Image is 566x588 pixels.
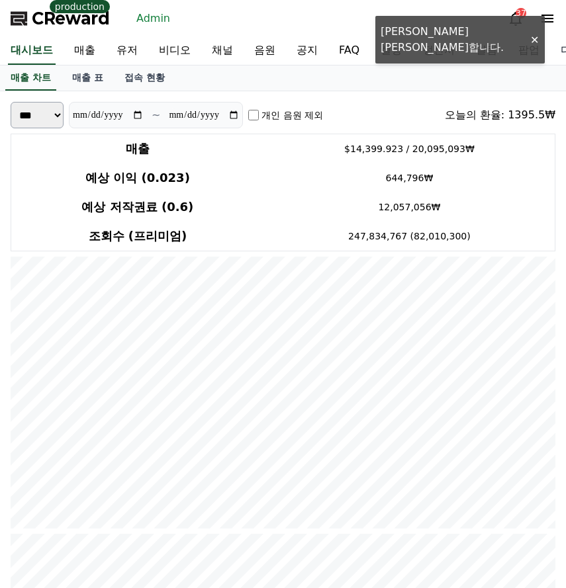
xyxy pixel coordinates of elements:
td: $14,399.923 / 20,095,093₩ [264,134,555,164]
a: Home [4,419,87,452]
a: 설정 [370,37,412,65]
td: 644,796₩ [264,163,555,192]
a: 채널 [201,37,244,65]
a: 비디오 [148,37,201,65]
h4: 예상 이익 (0.023) [17,169,259,187]
h4: 조회수 (프리미엄) [17,227,259,245]
span: CReward [32,8,110,29]
a: 정산서 [412,37,465,65]
h4: 매출 [17,140,259,158]
div: 37 [516,8,526,19]
a: CReward [11,8,110,29]
span: Settings [196,439,228,450]
span: Messages [110,440,149,450]
a: 37 [508,11,524,26]
a: 대시보드 [8,37,56,65]
a: 음원 [244,37,286,65]
a: Messages [87,419,171,452]
a: 유저 [106,37,148,65]
label: 개인 음원 제외 [261,108,323,122]
a: FAQ [328,37,370,65]
a: Settings [171,419,254,452]
a: 매출 차트 [5,65,56,91]
a: 접속 현황 [114,65,175,91]
a: 알림 [465,37,508,65]
td: 12,057,056₩ [264,192,555,222]
a: Admin [131,8,175,29]
p: ~ [152,107,160,123]
a: 공지 [286,37,328,65]
div: 오늘의 환율: 1395.5₩ [445,107,555,123]
a: 매출 [64,37,106,65]
a: 매출 표 [62,65,114,91]
a: 팝업 [508,37,550,65]
td: 247,834,767 (82,010,300) [264,222,555,251]
span: Home [34,439,57,450]
h4: 예상 저작권료 (0.6) [17,198,259,216]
